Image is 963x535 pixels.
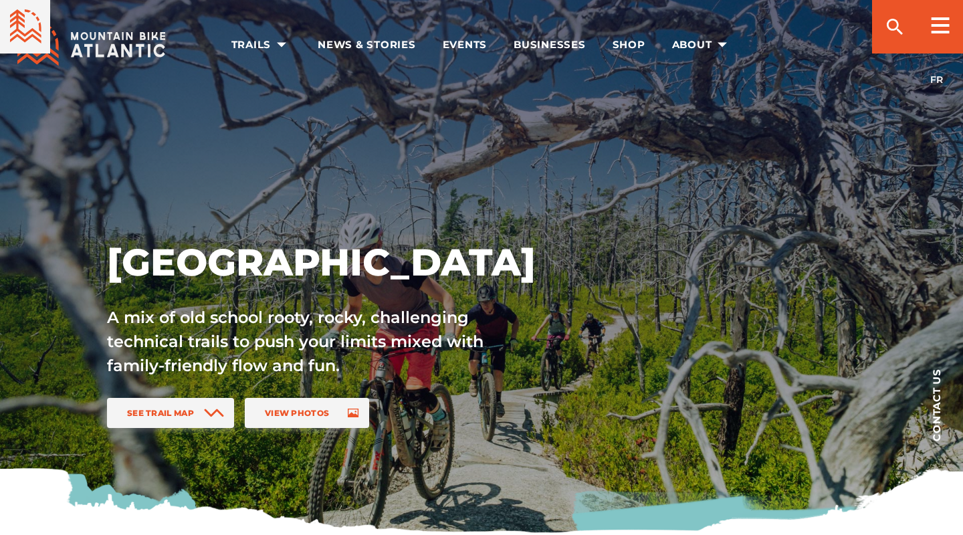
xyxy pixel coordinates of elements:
a: Contact us [909,348,963,461]
span: Contact us [932,368,942,441]
h1: [GEOGRAPHIC_DATA] [107,239,602,286]
a: FR [930,74,943,86]
p: A mix of old school rooty, rocky, challenging technical trails to push your limits mixed with fam... [107,306,514,378]
span: News & Stories [318,38,416,51]
span: Shop [613,38,645,51]
span: View Photos [265,408,329,418]
span: See Trail Map [127,408,194,418]
a: See Trail Map [107,398,234,428]
a: View Photos [245,398,369,428]
span: Businesses [514,38,586,51]
ion-icon: search [884,16,905,37]
span: Trails [231,38,292,51]
span: About [672,38,732,51]
ion-icon: arrow dropdown [272,35,291,54]
span: Events [443,38,488,51]
ion-icon: arrow dropdown [713,35,732,54]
